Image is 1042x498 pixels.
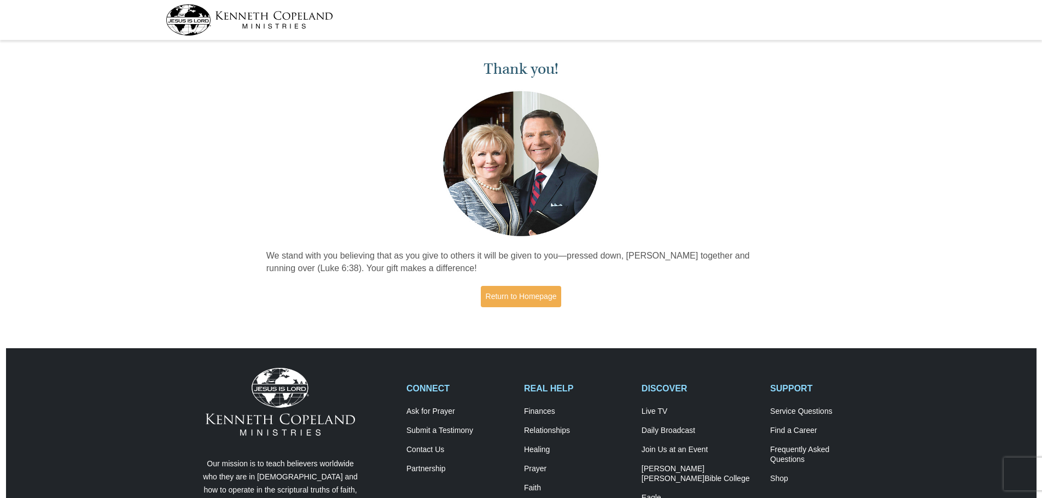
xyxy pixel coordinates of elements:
[166,4,333,36] img: kcm-header-logo.svg
[524,407,630,417] a: Finances
[642,407,759,417] a: Live TV
[406,407,513,417] a: Ask for Prayer
[642,383,759,394] h2: DISCOVER
[406,383,513,394] h2: CONNECT
[524,383,630,394] h2: REAL HELP
[524,445,630,455] a: Healing
[406,464,513,474] a: Partnership
[266,60,776,78] h1: Thank you!
[642,464,759,484] a: [PERSON_NAME] [PERSON_NAME]Bible College
[770,383,876,394] h2: SUPPORT
[770,474,876,484] a: Shop
[770,445,876,465] a: Frequently AskedQuestions
[705,474,750,483] span: Bible College
[642,445,759,455] a: Join Us at an Event
[524,464,630,474] a: Prayer
[524,426,630,436] a: Relationships
[266,250,776,275] p: We stand with you believing that as you give to others it will be given to you—pressed down, [PER...
[406,426,513,436] a: Submit a Testimony
[770,426,876,436] a: Find a Career
[770,407,876,417] a: Service Questions
[206,368,355,436] img: Kenneth Copeland Ministries
[642,426,759,436] a: Daily Broadcast
[481,286,562,307] a: Return to Homepage
[524,483,630,493] a: Faith
[406,445,513,455] a: Contact Us
[440,89,602,239] img: Kenneth and Gloria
